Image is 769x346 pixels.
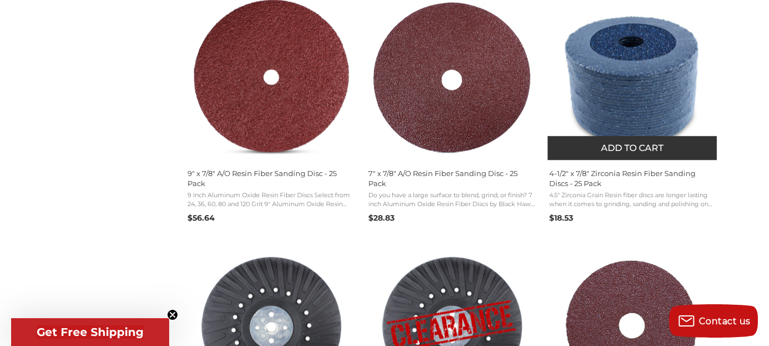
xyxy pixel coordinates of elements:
span: 7" x 7/8" A/O Resin Fiber Sanding Disc - 25 Pack [368,168,535,188]
span: 4.5" Zirconia Grain Resin fiber discs are longer lasting when it comes to grinding, sanding and p... [549,191,716,208]
span: 4-1/2" x 7/8" Zirconia Resin Fiber Sanding Discs - 25 Pack [549,168,716,188]
span: Contact us [699,316,751,326]
span: 9" x 7/8" A/O Resin Fiber Sanding Disc - 25 Pack [188,168,354,188]
button: Contact us [669,304,758,338]
div: Get Free ShippingClose teaser [11,318,169,346]
button: Close teaser [167,309,178,320]
span: $56.64 [188,213,215,223]
span: $18.53 [549,213,573,223]
button: Add to cart [548,136,717,160]
span: Get Free Shipping [37,325,144,339]
span: 9 Inch Aluminum Oxide Resin Fiber Discs Select from 24, 36, 60, 80 and 120 Grit 9" Aluminum Oxide... [188,191,354,208]
span: $28.83 [368,213,395,223]
span: Do you have a large surface to blend, grind, or finish? 7 inch Aluminum Oxide Resin Fiber Discs b... [368,191,535,208]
